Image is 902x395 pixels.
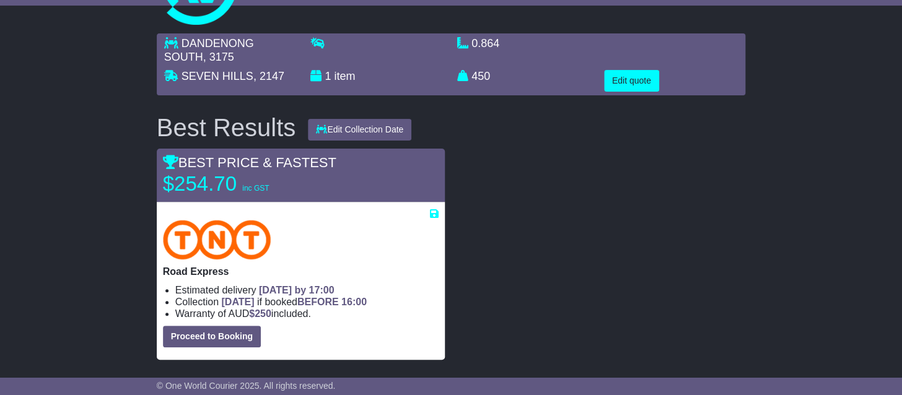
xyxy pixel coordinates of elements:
span: item [334,70,355,82]
li: Warranty of AUD included. [175,308,439,319]
button: Proceed to Booking [163,326,261,347]
img: TNT Domestic: Road Express [163,220,271,259]
span: 0.864 [471,37,499,50]
span: 16:00 [341,297,367,307]
span: 250 [255,308,271,319]
span: $ [249,308,271,319]
span: 1 [325,70,331,82]
span: © One World Courier 2025. All rights reserved. [157,381,336,391]
p: $254.70 [163,171,318,196]
div: Best Results [151,114,302,141]
span: [DATE] [221,297,254,307]
li: Estimated delivery [175,284,439,296]
span: DANDENONG SOUTH [164,37,254,63]
span: , 3175 [203,51,234,63]
span: if booked [221,297,366,307]
span: BEST PRICE & FASTEST [163,155,336,170]
span: BEFORE [297,297,339,307]
span: SEVEN HILLS [182,70,253,82]
span: [DATE] by 17:00 [259,285,335,295]
button: Edit Collection Date [308,119,411,141]
span: , 2147 [253,70,284,82]
p: Road Express [163,266,439,277]
button: Edit quote [604,70,659,92]
span: inc GST [242,184,269,193]
span: 450 [471,70,490,82]
li: Collection [175,296,439,308]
